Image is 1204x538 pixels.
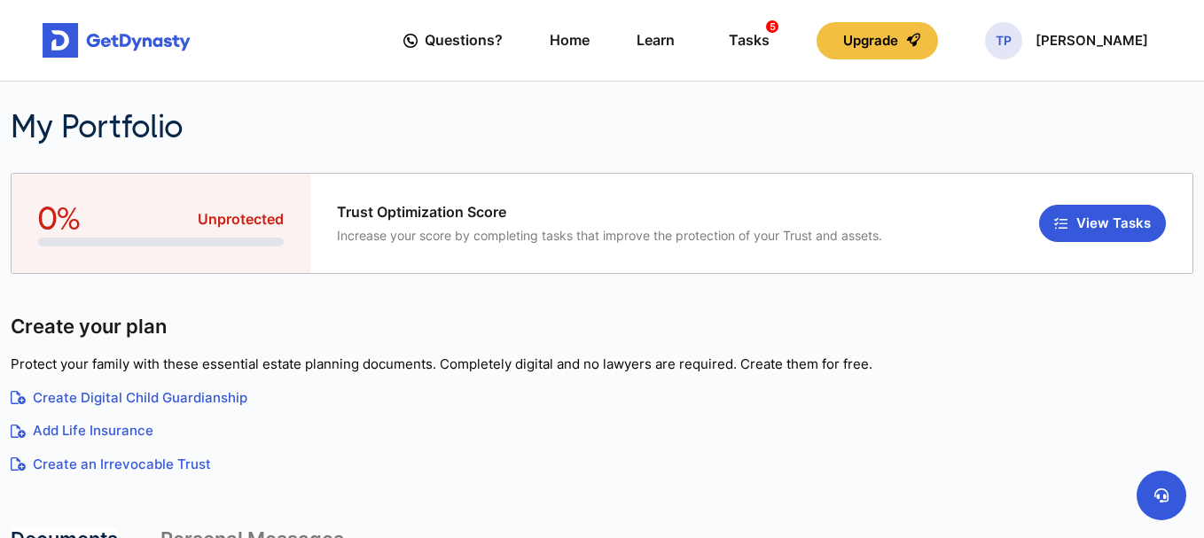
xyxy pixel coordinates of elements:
[766,20,778,33] span: 5
[38,200,81,238] span: 0%
[1036,34,1148,48] p: [PERSON_NAME]
[11,388,1193,409] a: Create Digital Child Guardianship
[722,15,770,66] a: Tasks5
[11,355,1193,375] p: Protect your family with these essential estate planning documents. Completely digital and no law...
[11,108,887,146] h2: My Portfolio
[1039,205,1166,242] button: View Tasks
[985,22,1022,59] span: TP
[198,209,284,230] span: Unprotected
[403,15,503,66] a: Questions?
[817,22,938,59] button: Upgrade
[985,22,1148,59] button: TP[PERSON_NAME]
[425,24,503,57] span: Questions?
[637,15,675,66] a: Learn
[729,24,770,57] div: Tasks
[550,15,590,66] a: Home
[337,228,882,243] span: Increase your score by completing tasks that improve the protection of your Trust and assets.
[11,455,1193,475] a: Create an Irrevocable Trust
[337,204,882,221] span: Trust Optimization Score
[43,23,191,58] img: Get started for free with Dynasty Trust Company
[11,314,167,339] span: Create your plan
[11,421,1193,441] a: Add Life Insurance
